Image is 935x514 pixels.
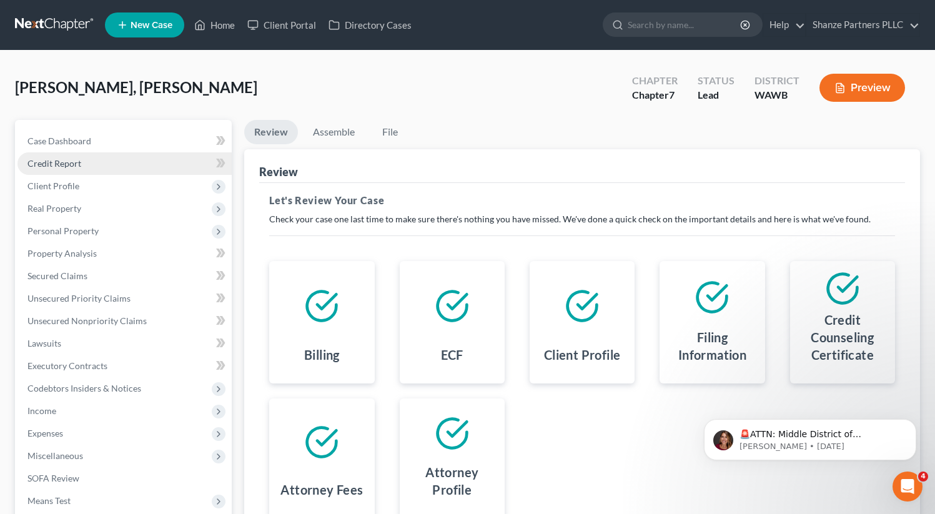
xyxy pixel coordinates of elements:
a: Unsecured Priority Claims [17,287,232,310]
a: Lawsuits [17,332,232,355]
span: Lawsuits [27,338,61,348]
h4: Attorney Profile [410,463,495,498]
span: [PERSON_NAME], [PERSON_NAME] [15,78,257,96]
span: Personal Property [27,225,99,236]
h4: Client Profile [544,346,621,363]
div: District [754,74,799,88]
a: Unsecured Nonpriority Claims [17,310,232,332]
span: Miscellaneous [27,450,83,461]
span: Means Test [27,495,71,506]
a: Property Analysis [17,242,232,265]
iframe: Intercom notifications message [685,393,935,480]
div: WAWB [754,88,799,102]
a: Help [763,14,805,36]
div: Lead [698,88,735,102]
p: Check your case one last time to make sure there's nothing you have missed. We've done a quick ch... [269,213,895,225]
a: Assemble [303,120,365,144]
div: Review [259,164,298,179]
a: Credit Report [17,152,232,175]
div: Status [698,74,735,88]
a: Review [244,120,298,144]
button: Preview [819,74,905,102]
a: Executory Contracts [17,355,232,377]
iframe: Intercom live chat [893,472,923,502]
h4: Attorney Fees [280,481,363,498]
span: Expenses [27,428,63,438]
span: New Case [131,21,172,30]
a: Client Portal [241,14,322,36]
span: Property Analysis [27,248,97,259]
span: Income [27,405,56,416]
span: 4 [918,472,928,482]
a: Directory Cases [322,14,418,36]
span: Real Property [27,203,81,214]
span: Credit Report [27,158,81,169]
span: Case Dashboard [27,136,91,146]
span: Codebtors Insiders & Notices [27,383,141,393]
span: Unsecured Nonpriority Claims [27,315,147,326]
span: Executory Contracts [27,360,107,371]
span: Secured Claims [27,270,87,281]
div: Chapter [632,74,678,88]
h4: ECF [441,346,463,363]
a: Secured Claims [17,265,232,287]
a: Shanze Partners PLLC [806,14,919,36]
input: Search by name... [628,13,742,36]
h4: Credit Counseling Certificate [800,311,885,363]
h5: Let's Review Your Case [269,193,895,208]
a: File [370,120,410,144]
span: 7 [669,89,675,101]
span: SOFA Review [27,473,79,483]
a: SOFA Review [17,467,232,490]
div: Chapter [632,88,678,102]
h4: Filing Information [670,329,754,363]
a: Case Dashboard [17,130,232,152]
span: Unsecured Priority Claims [27,293,131,304]
a: Home [188,14,241,36]
span: Client Profile [27,180,79,191]
h4: Billing [304,346,340,363]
